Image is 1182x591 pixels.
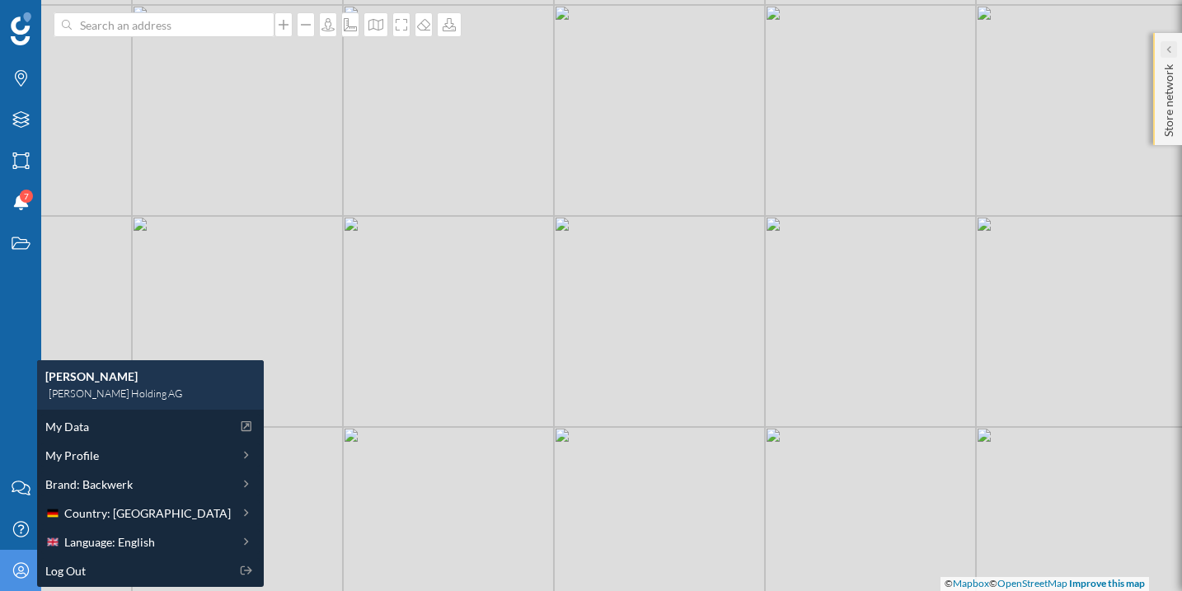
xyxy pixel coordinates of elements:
[1161,58,1177,137] p: Store network
[940,577,1149,591] div: © ©
[64,504,231,522] span: Country: [GEOGRAPHIC_DATA]
[45,418,89,435] span: My Data
[1069,577,1145,589] a: Improve this map
[35,12,94,26] span: Support
[953,577,989,589] a: Mapbox
[45,368,256,385] div: [PERSON_NAME]
[45,447,99,464] span: My Profile
[45,476,133,493] span: Brand: Backwerk
[64,533,155,551] span: Language: English
[45,385,256,401] div: [PERSON_NAME] Holding AG
[997,577,1067,589] a: OpenStreetMap
[11,12,31,45] img: Geoblink Logo
[45,562,86,579] span: Log Out
[24,188,29,204] span: 7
